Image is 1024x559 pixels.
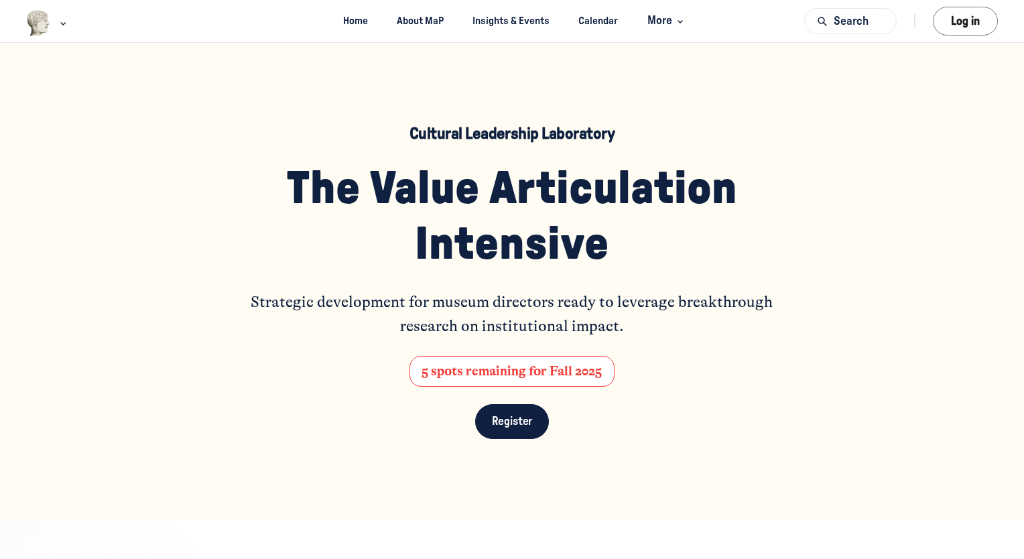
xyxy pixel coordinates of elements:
[461,9,562,34] a: Insights & Events
[647,12,687,30] span: More
[332,9,380,34] a: Home
[492,416,533,427] span: Register
[409,126,615,142] span: Cultural Leadership Laboratory
[385,9,456,34] a: About MaP
[931,5,1000,36] button: Log in
[287,166,747,267] span: The Value Articulation Intensive
[567,9,630,34] a: Calendar
[26,9,70,38] button: Museums as Progress logo
[422,361,602,382] p: 5 spots remaining for Fall 2025
[804,8,897,34] button: Search
[251,293,776,335] span: Strategic development for museum directors ready to leverage breakthrough research on institution...
[635,9,692,34] button: More
[26,10,51,36] img: Museums as Progress logo
[475,404,550,439] a: Register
